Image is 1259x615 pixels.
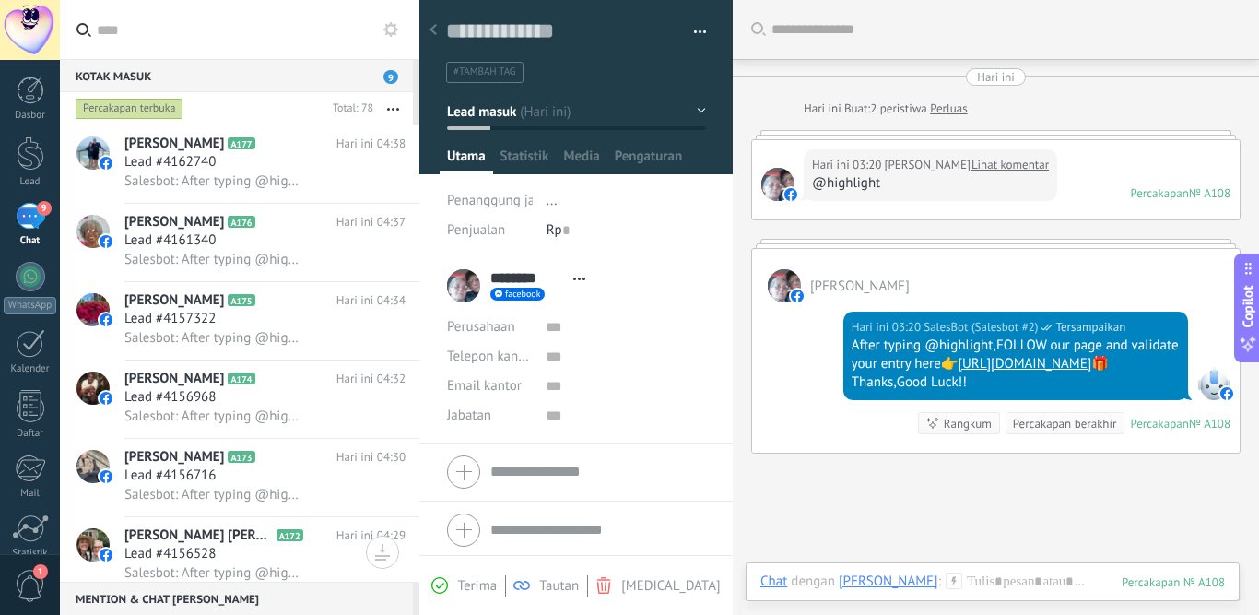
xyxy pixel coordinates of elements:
button: Email kantor [447,372,522,401]
span: 9 [37,201,52,216]
a: avataricon[PERSON_NAME]A174Hari ini 04:32Lead #4156968Salesbot: After typing @highlight,FOLLOW ou... [60,361,419,438]
div: Hari ini 03:20 [852,318,924,337]
span: Utama [447,148,486,174]
img: icon [100,470,112,483]
div: № A108 [1189,185,1230,201]
div: After typing @highlight,FOLLOW our page and validate your entry here👉 🎁Thanks,Good Luck!! [852,337,1180,392]
div: Hari ini [977,68,1015,86]
div: Statistik [4,548,57,560]
span: Hari ini 04:29 [336,526,406,545]
div: Percakapan terbuka [76,98,183,120]
span: ... [547,192,558,209]
span: Salesbot: After typing @highlight,FOLLOW our page and validate your entry here👉 [URL][DOMAIN_NAME... [124,329,304,347]
span: Copilot [1239,285,1257,327]
span: Telepon kantor [447,348,535,365]
a: avataricon[PERSON_NAME]A175Hari ini 04:34Lead #4157322Salesbot: After typing @highlight,FOLLOW ou... [60,282,419,360]
div: 108 [1122,574,1225,590]
span: [MEDICAL_DATA] [621,577,720,595]
span: Media [563,148,599,174]
div: Ann Wood [839,573,938,589]
span: Salesbot: After typing @highlight,FOLLOW our page and validate your entry here👉 [URL][DOMAIN_NAME... [124,251,304,268]
div: Percakapan [1130,416,1188,432]
img: icon [100,235,112,248]
img: icon [100,313,112,326]
a: Perluas [930,100,968,118]
span: Lead #4156528 [124,545,216,563]
span: Salesbot: After typing @highlight,FOLLOW our page and validate your entry here👉 [URL][DOMAIN_NAME... [124,486,304,503]
div: Mention & Chat [PERSON_NAME] [60,582,413,615]
span: facebook [505,290,540,299]
span: SalesBot [1197,367,1230,400]
span: Hari ini 04:37 [336,213,406,231]
div: Chat [4,235,57,247]
div: Percakapan berakhir [1013,415,1117,432]
span: [PERSON_NAME] [124,135,224,153]
div: Jabatan [447,401,532,431]
img: facebook-sm.svg [1220,387,1233,400]
span: A172 [277,529,303,541]
div: Perusahaan [447,313,532,342]
span: A177 [228,137,254,149]
a: [URL][DOMAIN_NAME] [959,355,1092,373]
span: dengan [791,573,835,591]
span: Lead #4161340 [124,231,216,250]
span: Salesbot: After typing @highlight,FOLLOW our page and validate your entry here👉 [URL][DOMAIN_NAME... [124,172,304,190]
img: facebook-sm.svg [784,188,797,201]
span: 1 [33,564,48,579]
div: Rangkum [944,415,992,432]
div: Hari ini [804,100,844,118]
span: Penjualan [447,221,505,239]
span: : [938,573,941,591]
span: Tersampaikan [1055,318,1125,337]
span: Hari ini 04:32 [336,370,406,388]
span: Ann Wood [885,156,971,174]
div: Rp [547,216,706,245]
span: Jabatan [447,408,491,422]
span: Ann Wood [761,168,794,201]
span: Lead #4157322 [124,310,216,328]
div: № A108 [1189,416,1230,432]
div: @highlight [812,174,1049,193]
span: [PERSON_NAME] [124,213,224,231]
span: SalesBot (Salesbot #2) [924,318,1038,337]
span: Email kantor [447,377,522,395]
div: Daftar [4,428,57,440]
span: A176 [228,216,254,228]
span: [PERSON_NAME] [124,291,224,310]
span: [PERSON_NAME] [124,370,224,388]
div: Total: 78 [325,100,373,118]
span: [PERSON_NAME] [124,448,224,467]
span: Pengaturan [615,148,683,174]
span: #tambah tag [453,65,516,78]
a: avataricon[PERSON_NAME] [PERSON_NAME]A172Hari ini 04:29Lead #4156528Salesbot: After typing @highl... [60,517,419,595]
span: Ann Wood [768,269,801,302]
span: A175 [228,294,254,306]
div: Dasbor [4,110,57,122]
div: Buat: [804,100,968,118]
span: Terima [457,577,497,595]
span: Tautan [539,577,579,595]
span: A173 [228,451,254,463]
img: icon [100,392,112,405]
span: 2 peristiwa [870,100,926,118]
button: Telepon kantor [447,342,532,372]
span: Hari ini 04:34 [336,291,406,310]
span: Penanggung jawab [447,192,559,209]
span: Salesbot: After typing @highlight,FOLLOW our page and validate your entry here👉 [URL][DOMAIN_NAME... [124,564,304,582]
span: Salesbot: After typing @highlight,FOLLOW our page and validate your entry here👉 [URL][DOMAIN_NAME... [124,408,304,425]
a: avataricon[PERSON_NAME]A177Hari ini 04:38Lead #4162740Salesbot: After typing @highlight,FOLLOW ou... [60,125,419,203]
span: Statistik [500,148,549,174]
span: A174 [228,373,254,384]
span: Ann Wood [810,278,910,295]
span: [PERSON_NAME] [PERSON_NAME] [124,526,273,545]
div: Lead [4,176,57,188]
div: Hari ini 03:20 [812,156,885,174]
div: Kalender [4,363,57,375]
a: avataricon[PERSON_NAME]A176Hari ini 04:37Lead #4161340Salesbot: After typing @highlight,FOLLOW ou... [60,204,419,281]
div: WhatsApp [4,297,56,314]
a: avataricon[PERSON_NAME]A173Hari ini 04:30Lead #4156716Salesbot: After typing @highlight,FOLLOW ou... [60,439,419,516]
span: Hari ini 04:30 [336,448,406,467]
div: Mail [4,488,57,500]
div: Penanggung jawab [447,186,533,216]
span: Hari ini 04:38 [336,135,406,153]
